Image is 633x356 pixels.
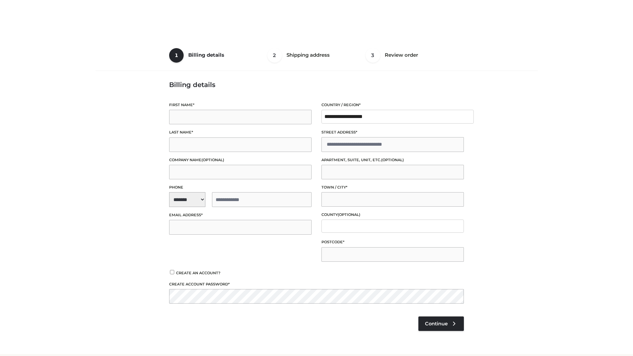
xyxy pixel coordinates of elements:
label: Country / Region [321,102,464,108]
label: Create account password [169,281,464,287]
label: First name [169,102,312,108]
span: Create an account? [176,271,221,275]
span: 1 [169,48,184,63]
h3: Billing details [169,81,464,89]
label: Town / City [321,184,464,191]
span: Shipping address [286,52,330,58]
span: 3 [366,48,380,63]
label: Phone [169,184,312,191]
span: Continue [425,321,448,327]
label: County [321,212,464,218]
span: Billing details [188,52,224,58]
span: (optional) [338,212,360,217]
label: Street address [321,129,464,135]
span: (optional) [381,158,404,162]
span: 2 [267,48,282,63]
label: Apartment, suite, unit, etc. [321,157,464,163]
a: Continue [418,316,464,331]
label: Postcode [321,239,464,245]
label: Last name [169,129,312,135]
span: Review order [385,52,418,58]
span: (optional) [201,158,224,162]
label: Company name [169,157,312,163]
input: Create an account? [169,270,175,274]
label: Email address [169,212,312,218]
